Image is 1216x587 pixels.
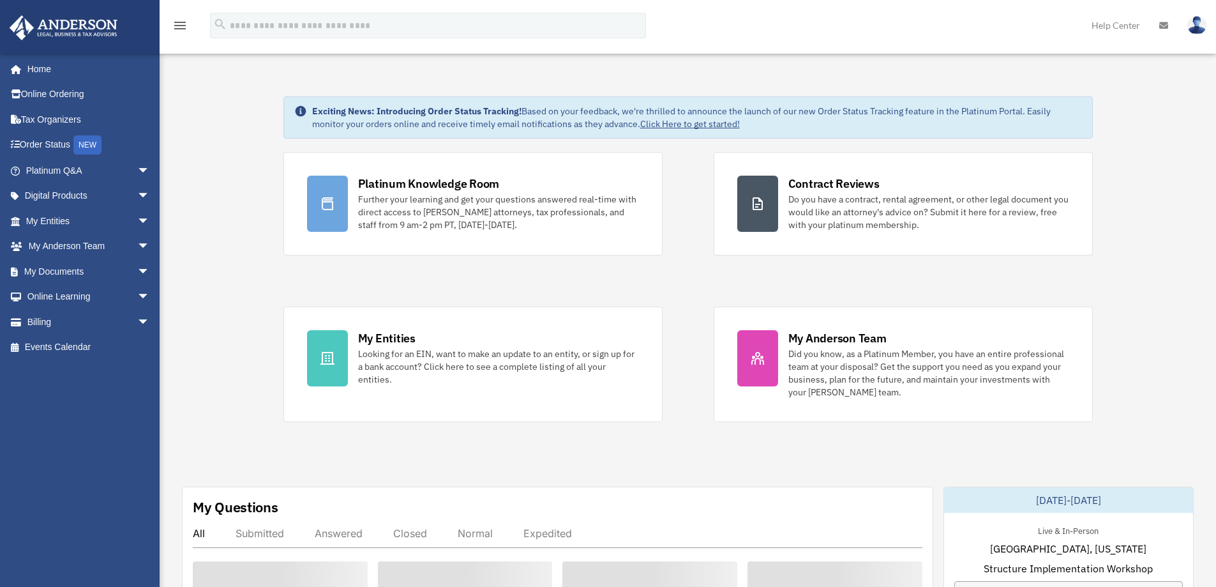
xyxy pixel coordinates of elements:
div: Closed [393,527,427,540]
div: Further your learning and get your questions answered real-time with direct access to [PERSON_NAM... [358,193,639,231]
div: Based on your feedback, we're thrilled to announce the launch of our new Order Status Tracking fe... [312,105,1082,130]
span: Structure Implementation Workshop [984,561,1153,576]
a: menu [172,22,188,33]
img: Anderson Advisors Platinum Portal [6,15,121,40]
img: User Pic [1187,16,1206,34]
div: Did you know, as a Platinum Member, you have an entire professional team at your disposal? Get th... [788,347,1069,399]
span: arrow_drop_down [137,284,163,310]
a: Order StatusNEW [9,132,169,158]
span: arrow_drop_down [137,208,163,234]
a: Contract Reviews Do you have a contract, rental agreement, or other legal document you would like... [714,152,1093,255]
a: My Documentsarrow_drop_down [9,259,169,284]
span: arrow_drop_down [137,309,163,335]
a: Billingarrow_drop_down [9,309,169,335]
a: Online Learningarrow_drop_down [9,284,169,310]
a: Click Here to get started! [640,118,740,130]
div: My Anderson Team [788,330,887,346]
div: Live & In-Person [1028,523,1109,537]
a: My Anderson Team Did you know, as a Platinum Member, you have an entire professional team at your... [714,307,1093,422]
div: NEW [73,135,101,155]
div: Contract Reviews [788,176,880,192]
div: Do you have a contract, rental agreement, or other legal document you would like an attorney's ad... [788,193,1069,231]
span: [GEOGRAPHIC_DATA], [US_STATE] [990,541,1146,556]
a: Platinum Knowledge Room Further your learning and get your questions answered real-time with dire... [283,152,663,255]
i: search [213,17,227,31]
div: Answered [315,527,363,540]
a: Online Ordering [9,82,169,107]
a: Platinum Q&Aarrow_drop_down [9,158,169,183]
a: Tax Organizers [9,107,169,132]
strong: Exciting News: Introducing Order Status Tracking! [312,105,522,117]
i: menu [172,18,188,33]
div: All [193,527,205,540]
a: Digital Productsarrow_drop_down [9,183,169,209]
div: Platinum Knowledge Room [358,176,500,192]
span: arrow_drop_down [137,259,163,285]
a: My Entities Looking for an EIN, want to make an update to an entity, or sign up for a bank accoun... [283,307,663,422]
span: arrow_drop_down [137,158,163,184]
div: My Entities [358,330,416,346]
div: [DATE]-[DATE] [944,487,1193,513]
span: arrow_drop_down [137,183,163,210]
div: Expedited [523,527,572,540]
a: Home [9,56,163,82]
a: My Anderson Teamarrow_drop_down [9,234,169,259]
div: My Questions [193,498,278,517]
div: Normal [458,527,493,540]
span: arrow_drop_down [137,234,163,260]
div: Submitted [236,527,284,540]
a: My Entitiesarrow_drop_down [9,208,169,234]
a: Events Calendar [9,335,169,360]
div: Looking for an EIN, want to make an update to an entity, or sign up for a bank account? Click her... [358,347,639,386]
